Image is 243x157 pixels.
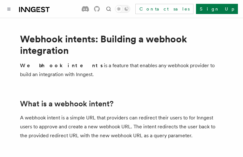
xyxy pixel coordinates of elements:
p: is a feature that enables any webhook provider to build an integration with Inngest. [20,61,223,79]
button: Toggle navigation [5,5,13,13]
button: Find something... [105,5,112,13]
a: What is a webhook intent? [20,99,113,108]
a: Contact sales [135,4,193,14]
h1: Webhook intents: Building a webhook integration [20,33,223,56]
button: Toggle dark mode [115,5,130,13]
strong: Webhook intents [20,62,104,68]
p: A webhook intent is a simple URL that providers can redirect their users to for Inngest users to ... [20,113,223,140]
a: Sign Up [196,4,238,14]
